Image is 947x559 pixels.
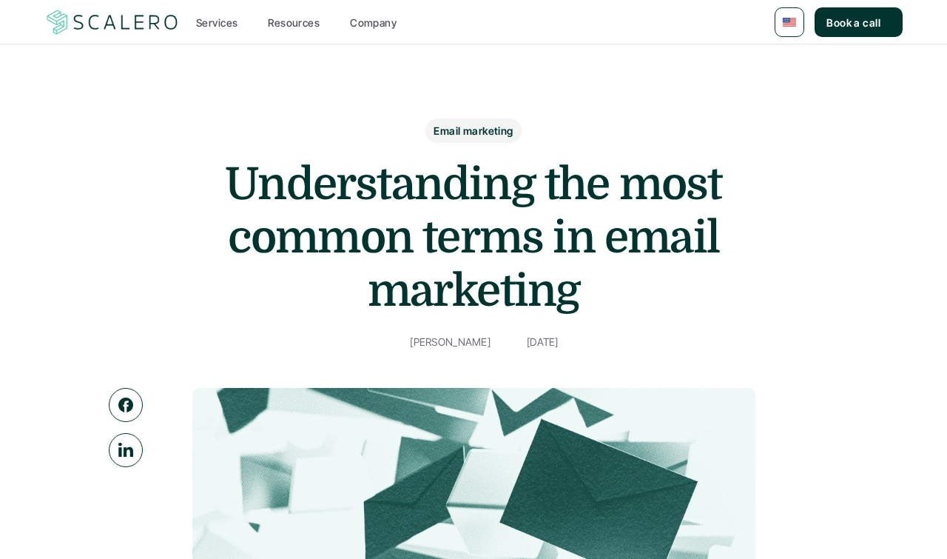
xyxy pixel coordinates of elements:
[268,15,320,30] p: Resources
[44,8,181,36] img: Scalero company logo
[350,15,397,30] p: Company
[434,123,513,138] p: Email marketing
[826,15,880,30] p: Book a call
[815,7,903,37] a: Book a call
[178,158,769,318] h1: Understanding the most common terms in email marketing
[527,332,559,351] p: [DATE]
[44,9,181,36] a: Scalero company logo
[196,15,237,30] p: Services
[410,332,491,351] p: [PERSON_NAME]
